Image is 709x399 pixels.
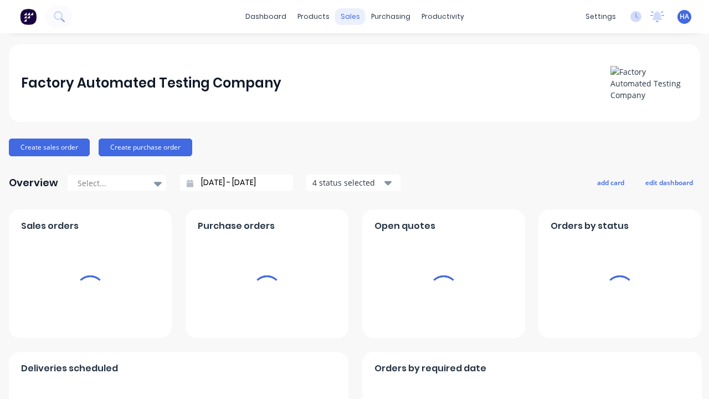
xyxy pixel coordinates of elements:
button: Create sales order [9,139,90,156]
div: sales [335,8,366,25]
span: Orders by status [551,219,629,233]
img: Factory [20,8,37,25]
button: 4 status selected [306,175,400,191]
div: Factory Automated Testing Company [21,72,281,94]
div: products [292,8,335,25]
span: Open quotes [374,219,435,233]
img: Factory Automated Testing Company [610,66,688,101]
div: productivity [416,8,470,25]
button: edit dashboard [638,175,700,190]
span: Purchase orders [198,219,275,233]
button: add card [590,175,631,190]
div: Overview [9,172,58,194]
span: HA [680,12,689,22]
div: settings [580,8,621,25]
div: purchasing [366,8,416,25]
span: Sales orders [21,219,79,233]
div: 4 status selected [312,177,382,188]
span: Deliveries scheduled [21,362,118,375]
span: Orders by required date [374,362,486,375]
a: dashboard [240,8,292,25]
button: Create purchase order [99,139,192,156]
